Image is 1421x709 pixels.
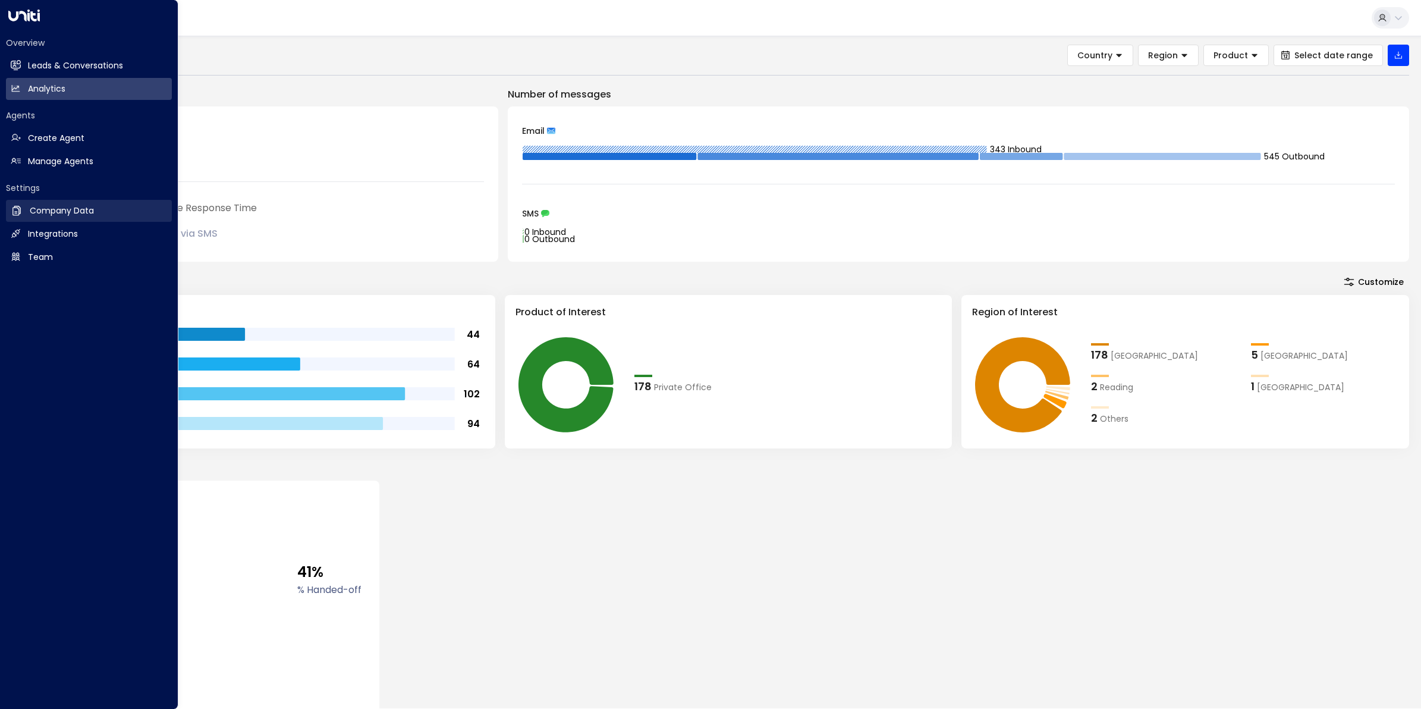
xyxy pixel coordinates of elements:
tspan: 64 [467,357,480,371]
span: 41% [297,561,361,583]
button: Product [1203,45,1269,66]
span: Reading [1100,381,1133,394]
div: 178 [1091,347,1108,363]
tspan: 94 [467,417,480,431]
div: 1Surrey [1251,378,1398,394]
h3: Region of Interest [972,305,1398,319]
h2: Agents [6,109,172,121]
button: Country [1067,45,1133,66]
button: Select date range [1274,45,1383,66]
a: Create Agent [6,127,172,149]
div: 2 [1091,410,1098,426]
h2: Manage Agents [28,155,93,168]
label: % Handed-off [297,583,361,597]
div: Number of Inquiries [62,121,484,135]
span: via SMS [181,227,218,240]
div: SMS [522,209,1395,218]
div: 0s [161,221,218,243]
span: Email [522,127,545,135]
h2: Leads & Conversations [28,59,123,72]
p: Conversion Metrics [48,460,1409,475]
a: Manage Agents [6,150,172,172]
h2: Company Data [30,205,94,217]
a: Leads & Conversations [6,55,172,77]
h3: Product of Interest [515,305,942,319]
a: Team [6,246,172,268]
span: Surrey [1257,381,1344,394]
div: [PERSON_NAME] Average Response Time [62,201,484,215]
span: Select date range [1294,51,1373,60]
button: Customize [1338,274,1409,290]
span: Private Office [654,381,712,394]
h2: Integrations [28,228,78,240]
div: 178Private Office [634,378,782,394]
div: 2Reading [1091,378,1238,394]
tspan: 545 Outbound [1264,150,1325,162]
span: Cambridge [1260,350,1348,362]
span: Country [1077,50,1112,61]
p: Number of messages [508,87,1409,102]
h3: Range of Team Size [58,305,485,319]
p: Engagement Metrics [48,87,498,102]
tspan: 343 Inbound [990,143,1042,155]
button: Region [1138,45,1199,66]
h2: Overview [6,37,172,49]
div: 1 [1251,378,1255,394]
span: Product [1213,50,1248,61]
div: 178 [634,378,652,394]
h2: Team [28,251,53,263]
div: 5 [1251,347,1258,363]
a: Company Data [6,200,172,222]
tspan: 0 Outbound [524,233,575,245]
h2: Settings [6,182,172,194]
span: Region [1148,50,1178,61]
tspan: 102 [464,387,480,401]
span: Others [1100,413,1128,425]
span: London [1111,350,1198,362]
div: 2 [1091,378,1098,394]
h2: Analytics [28,83,65,95]
a: Integrations [6,223,172,245]
div: 5Cambridge [1251,347,1398,363]
div: 178London [1091,347,1238,363]
a: Analytics [6,78,172,100]
div: 2Others [1091,410,1238,426]
tspan: 44 [467,328,480,341]
h2: Create Agent [28,132,84,145]
tspan: 0 Inbound [524,226,566,238]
